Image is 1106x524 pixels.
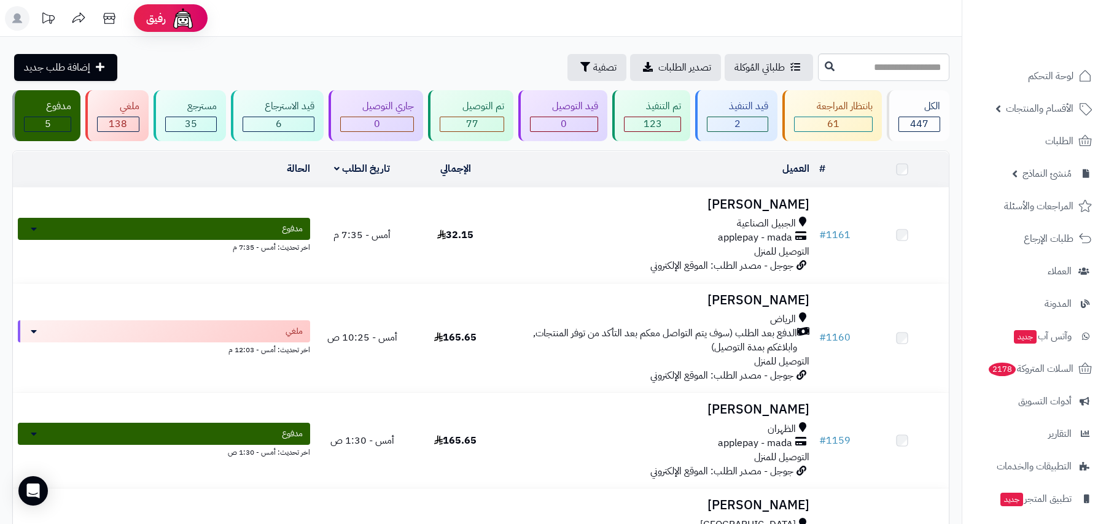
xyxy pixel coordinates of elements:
span: جوجل - مصدر الطلب: الموقع الإلكتروني [650,258,793,273]
div: اخر تحديث: أمس - 12:03 م [18,342,310,355]
span: تصفية [593,60,617,75]
span: مدفوع [282,223,303,235]
div: اخر تحديث: أمس - 7:35 م [18,240,310,253]
span: أمس - 10:25 ص [327,330,397,345]
a: # [819,161,825,176]
a: طلباتي المُوكلة [725,54,813,81]
span: 138 [109,117,127,131]
div: تم التوصيل [440,99,504,114]
span: جوجل - مصدر الطلب: الموقع الإلكتروني [650,368,793,383]
div: 0 [531,117,598,131]
span: تصدير الطلبات [658,60,711,75]
span: 5 [45,117,51,131]
span: مُنشئ النماذج [1022,165,1072,182]
span: المراجعات والأسئلة [1004,198,1073,215]
a: #1159 [819,433,851,448]
span: applepay - mada [718,231,792,245]
a: جاري التوصيل 0 [326,90,426,141]
span: أمس - 7:35 م [333,228,391,242]
span: مدفوع [282,428,303,440]
span: # [819,228,826,242]
button: تصفية [567,54,626,81]
div: 77 [440,117,503,131]
a: السلات المتروكة2178 [970,354,1099,383]
a: الكل447 [884,90,952,141]
a: التقارير [970,419,1099,449]
div: Open Intercom Messenger [18,476,48,506]
span: # [819,330,826,345]
span: التوصيل للمنزل [754,354,809,369]
span: الأقسام والمنتجات [1006,100,1073,117]
span: أمس - 1:30 ص [330,433,394,448]
a: طلبات الإرجاع [970,224,1099,253]
span: التقارير [1048,425,1072,442]
h3: [PERSON_NAME] [507,293,809,307]
span: الظهران [768,422,796,436]
a: تطبيق المتجرجديد [970,484,1099,514]
a: الإجمالي [440,161,471,176]
span: 447 [910,117,929,131]
img: ai-face.png [171,6,195,31]
span: applepay - mada [718,436,792,450]
a: المراجعات والأسئلة [970,191,1099,221]
a: الحالة [287,161,310,176]
div: مدفوع [24,99,71,114]
a: العملاء [970,256,1099,286]
div: 35 [166,117,216,131]
div: 138 [98,117,138,131]
div: 6 [243,117,314,131]
a: الطلبات [970,126,1099,156]
span: إضافة طلب جديد [24,60,90,75]
span: الدفع بعد الطلب (سوف يتم التواصل معكم بعد التأكد من توفر المنتجات, وابلاغكم بمدة التوصيل) [507,326,796,355]
span: طلبات الإرجاع [1024,230,1073,247]
a: #1161 [819,228,851,242]
div: ملغي [97,99,139,114]
img: logo-2.png [1022,15,1094,41]
div: جاري التوصيل [340,99,414,114]
a: تم التنفيذ 123 [610,90,693,141]
a: بانتظار المراجعة 61 [780,90,884,141]
div: 2 [707,117,768,131]
div: الكل [898,99,940,114]
span: الطلبات [1045,133,1073,150]
span: 77 [466,117,478,131]
div: 5 [25,117,71,131]
span: تطبيق المتجر [999,490,1072,507]
span: الجبيل الصناعية [737,217,796,231]
a: تصدير الطلبات [630,54,721,81]
span: 0 [374,117,380,131]
a: إضافة طلب جديد [14,54,117,81]
span: المدونة [1045,295,1072,312]
span: 0 [561,117,567,131]
span: جديد [1014,330,1037,344]
span: لوحة التحكم [1028,67,1073,85]
h3: [PERSON_NAME] [507,403,809,417]
span: 2 [734,117,741,131]
a: وآتس آبجديد [970,322,1099,351]
span: التوصيل للمنزل [754,450,809,464]
h3: [PERSON_NAME] [507,498,809,512]
a: مسترجع 35 [151,90,228,141]
div: قيد الاسترجاع [243,99,314,114]
a: قيد التوصيل 0 [516,90,610,141]
h3: [PERSON_NAME] [507,198,809,212]
span: التوصيل للمنزل [754,244,809,259]
a: التطبيقات والخدمات [970,452,1099,481]
span: 2178 [987,362,1017,377]
span: # [819,433,826,448]
div: اخر تحديث: أمس - 1:30 ص [18,445,310,458]
a: لوحة التحكم [970,61,1099,91]
a: المدونة [970,289,1099,318]
a: تم التوصيل 77 [426,90,515,141]
span: جديد [1000,493,1023,506]
a: ملغي 138 [83,90,150,141]
span: 35 [185,117,197,131]
div: بانتظار المراجعة [794,99,872,114]
a: العميل [782,161,809,176]
span: 32.15 [437,228,473,242]
a: #1160 [819,330,851,345]
span: رفيق [146,11,166,26]
a: مدفوع 5 [10,90,83,141]
span: 165.65 [434,433,477,448]
span: 165.65 [434,330,477,345]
